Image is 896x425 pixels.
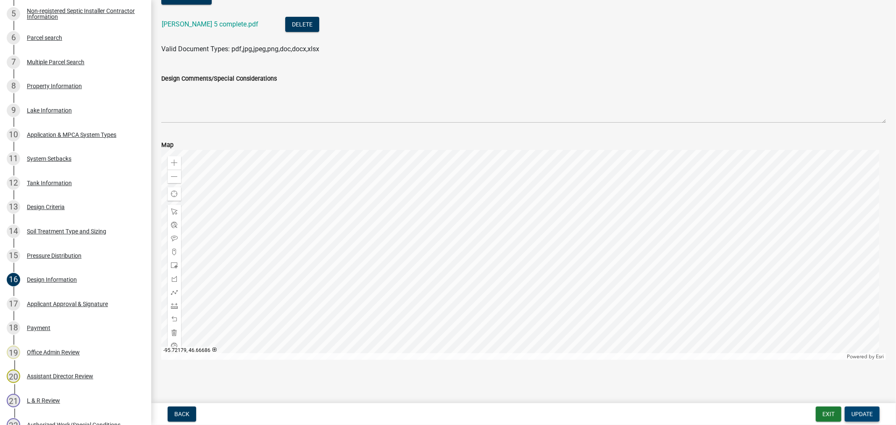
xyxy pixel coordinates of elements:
span: Valid Document Types: pdf,jpg,jpeg,png,doc,docx,xlsx [161,45,319,53]
div: 20 [7,370,20,383]
div: 10 [7,128,20,142]
div: Powered by [845,353,886,360]
div: 5 [7,7,20,21]
div: 15 [7,249,20,262]
div: Parcel search [27,35,62,41]
wm-modal-confirm: Delete Document [285,21,319,29]
label: Design Comments/Special Considerations [161,76,277,82]
div: Assistant Director Review [27,373,93,379]
div: Application & MPCA System Types [27,132,116,138]
div: Soil Treatment Type and Sizing [27,228,106,234]
div: Applicant Approval & Signature [27,301,108,307]
a: [PERSON_NAME] 5 complete.pdf [162,20,258,28]
label: Map [161,142,173,148]
div: Lake Information [27,108,72,113]
div: 17 [7,297,20,311]
button: Update [845,407,880,422]
div: 21 [7,394,20,407]
button: Back [168,407,196,422]
div: Tank Information [27,180,72,186]
div: 19 [7,346,20,359]
div: 8 [7,79,20,93]
span: Back [174,411,189,417]
div: Design Criteria [27,204,65,210]
div: Office Admin Review [27,349,80,355]
a: Esri [876,354,884,359]
div: Non-registered Septic Installer Contractor Information [27,8,138,20]
div: Property Information [27,83,82,89]
button: Delete [285,17,319,32]
div: 9 [7,104,20,117]
div: 7 [7,55,20,69]
span: Update [851,411,873,417]
div: Zoom in [168,156,181,170]
div: Design Information [27,277,77,283]
div: Find my location [168,187,181,201]
div: Payment [27,325,50,331]
div: 6 [7,31,20,45]
div: L & R Review [27,398,60,404]
div: Zoom out [168,170,181,183]
div: 16 [7,273,20,286]
button: Exit [816,407,841,422]
div: Multiple Parcel Search [27,59,84,65]
div: Pressure Distribution [27,253,81,259]
div: 14 [7,225,20,238]
div: System Setbacks [27,156,71,162]
div: 11 [7,152,20,165]
div: 12 [7,176,20,190]
div: 18 [7,321,20,335]
div: 13 [7,200,20,214]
